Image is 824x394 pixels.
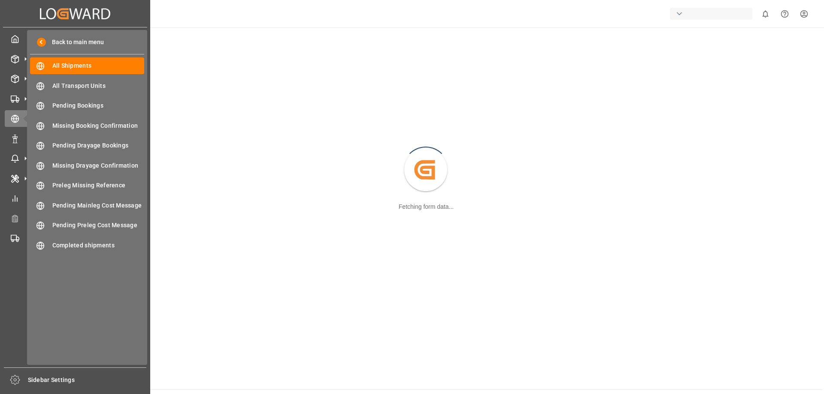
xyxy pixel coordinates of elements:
a: All Transport Units [30,77,144,94]
span: All Shipments [52,61,145,70]
a: Pending Preleg Cost Message [30,217,144,234]
a: My Cockpit [5,30,145,47]
span: Completed shipments [52,241,145,250]
div: Fetching form data... [399,202,454,211]
button: show 0 new notifications [756,4,775,24]
button: Help Center [775,4,794,24]
a: Preleg Missing Reference [30,177,144,194]
span: Pending Drayage Bookings [52,141,145,150]
a: Non Conformance [5,130,145,147]
span: Pending Preleg Cost Message [52,221,145,230]
span: Back to main menu [46,38,104,47]
a: Completed shipments [30,237,144,253]
span: Missing Booking Confirmation [52,121,145,130]
span: Pending Bookings [52,101,145,110]
span: Missing Drayage Confirmation [52,161,145,170]
a: Pending Bookings [30,97,144,114]
span: Pending Mainleg Cost Message [52,201,145,210]
a: Pending Mainleg Cost Message [30,197,144,214]
a: Missing Booking Confirmation [30,117,144,134]
a: Transport Planning [5,230,145,247]
a: Transport Planner [5,210,145,226]
span: All Transport Units [52,81,145,90]
a: All Shipments [30,57,144,74]
span: Preleg Missing Reference [52,181,145,190]
span: Sidebar Settings [28,376,147,385]
a: Pending Drayage Bookings [30,137,144,154]
a: Missing Drayage Confirmation [30,157,144,174]
a: My Reports [5,190,145,207]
